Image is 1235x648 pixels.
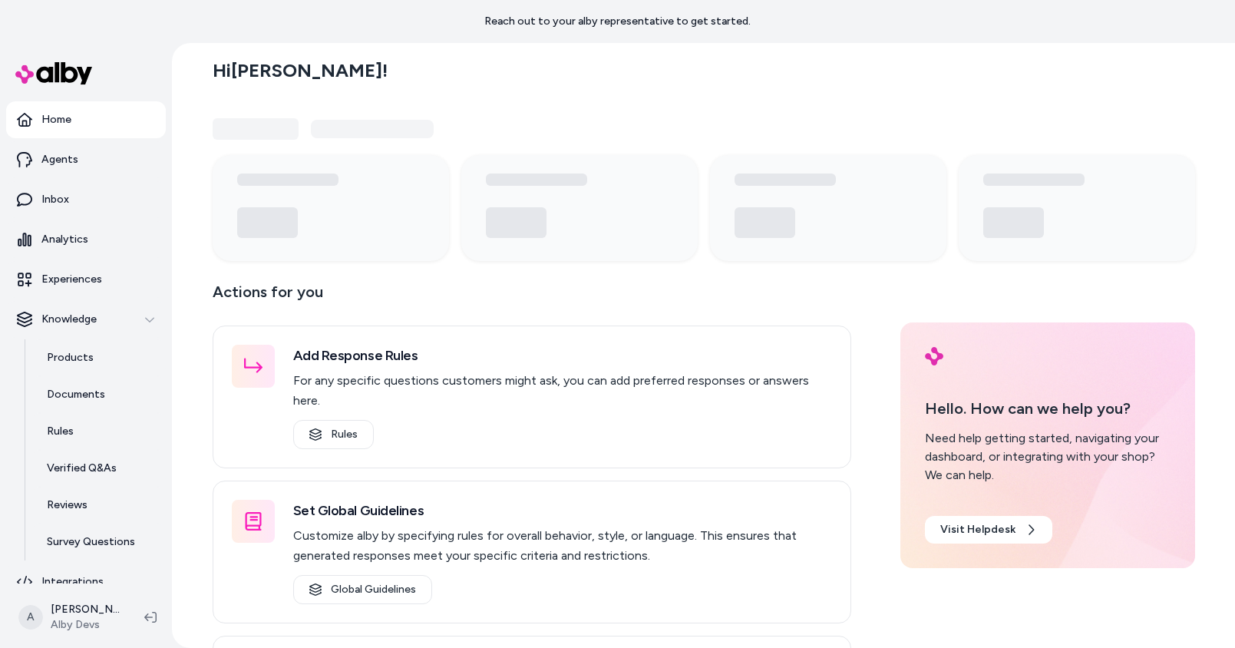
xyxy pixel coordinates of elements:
p: Reach out to your alby representative to get started. [484,14,751,29]
button: A[PERSON_NAME]Alby Devs [9,593,132,642]
a: Home [6,101,166,138]
p: Experiences [41,272,102,287]
button: Knowledge [6,301,166,338]
p: Survey Questions [47,534,135,550]
p: [PERSON_NAME] [51,602,120,617]
p: Customize alby by specifying rules for overall behavior, style, or language. This ensures that ge... [293,526,832,566]
p: Knowledge [41,312,97,327]
img: alby Logo [15,62,92,84]
a: Visit Helpdesk [925,516,1052,544]
a: Rules [293,420,374,449]
a: Inbox [6,181,166,218]
p: For any specific questions customers might ask, you can add preferred responses or answers here. [293,371,832,411]
a: Rules [31,413,166,450]
p: Rules [47,424,74,439]
a: Reviews [31,487,166,524]
p: Products [47,350,94,365]
span: A [18,605,43,630]
h3: Add Response Rules [293,345,832,366]
p: Documents [47,387,105,402]
h2: Hi [PERSON_NAME] ! [213,59,388,82]
h3: Set Global Guidelines [293,500,832,521]
a: Experiences [6,261,166,298]
p: Actions for you [213,279,851,316]
p: Agents [41,152,78,167]
a: Analytics [6,221,166,258]
a: Documents [31,376,166,413]
p: Verified Q&As [47,461,117,476]
span: Alby Devs [51,617,120,633]
p: Hello. How can we help you? [925,397,1171,420]
a: Products [31,339,166,376]
p: Reviews [47,498,88,513]
img: alby Logo [925,347,943,365]
p: Home [41,112,71,127]
p: Inbox [41,192,69,207]
div: Need help getting started, navigating your dashboard, or integrating with your shop? We can help. [925,429,1171,484]
p: Analytics [41,232,88,247]
p: Integrations [41,574,104,590]
a: Integrations [6,564,166,600]
a: Survey Questions [31,524,166,560]
a: Verified Q&As [31,450,166,487]
a: Global Guidelines [293,575,432,604]
a: Agents [6,141,166,178]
